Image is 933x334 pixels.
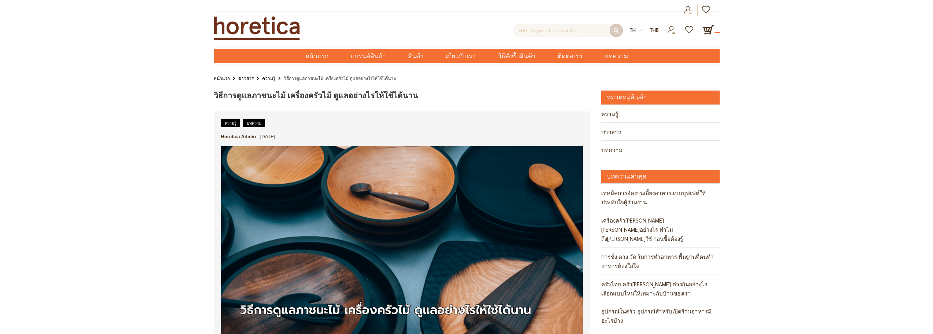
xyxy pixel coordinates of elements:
[260,134,275,139] span: [DATE]
[594,49,639,63] a: บทความ
[397,49,435,63] a: สินค้า
[435,49,487,63] a: เกี่ยวกับเรา
[339,49,397,63] a: แบรนด์สินค้า
[650,27,659,33] span: THB
[639,29,643,32] img: dropdown-icon.svg
[408,49,424,64] span: สินค้า
[601,211,720,247] a: เครื่องครัว[PERSON_NAME][PERSON_NAME]อย่างไร ทำไมถึง[PERSON_NAME]ใช้ ก่อนซื้อต้องรู้
[663,24,681,30] a: เข้าสู่ระบบ
[221,119,240,127] a: ความรู้
[601,184,720,210] a: เทคนิคการจัดงานเลี้ยงอาหารแบบบุฟเฟ่ต์ให้ประทับใจผู้ร่วมงาน
[601,275,720,302] a: ครัวไทย ครัว[PERSON_NAME] ต่างกันอย่างไร เลือกแบบไหนให้เหมาะกับบ้านของเรา
[498,49,536,64] span: วิธีสั่งซื้อสินค้า
[238,74,254,82] a: ข่าวสาร
[601,247,720,274] a: การชั่ง ตวง วัด ในการทำอาหาร พื้นฐานที่คนทำอาหารต้องใส่ใจ
[547,49,594,63] a: ติดต่อเรา
[601,141,720,158] a: บทความ
[601,302,720,329] a: อุปกรณ์ในครัว อุปกรณ์สำหรับเปิดร้านอาหารมีอะไรบ้าง
[630,27,636,33] span: th
[214,89,418,102] span: วิธีการดูแลภาชนะไม้ เครื่องครัวไม้ ดูแลอย่างไรให้ใช้ได้นาน
[679,4,697,16] a: เข้าสู่ระบบ
[214,74,230,82] a: หน้าแรก
[284,75,396,81] strong: วิธีการดูแลภาชนะไม้ เครื่องครัวไม้ ดูแลอย่างไรให้ใช้ได้นาน
[214,16,300,40] img: Horetica.com
[487,49,547,63] a: วิธีสั่งซื้อสินค้า
[558,49,583,64] span: ติดต่อเรา
[221,134,256,139] a: Horetica Admin
[305,51,328,61] span: หน้าแรก
[607,92,647,103] strong: หมวดหมู่สินค้า
[294,49,339,63] a: หน้าแรก
[262,74,275,82] a: ความรู้
[350,49,386,64] span: แบรนด์สินค้า
[605,49,628,64] span: บทความ
[698,4,716,16] a: เข้าสู่ระบบ
[607,172,646,182] strong: บทความล่าสุด
[601,105,720,122] a: ความรู้
[243,119,265,127] a: บทความ
[601,123,720,140] a: ข่าวสาร
[446,49,476,64] span: เกี่ยวกับเรา
[257,134,259,139] span: -
[681,24,699,30] a: รายการโปรด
